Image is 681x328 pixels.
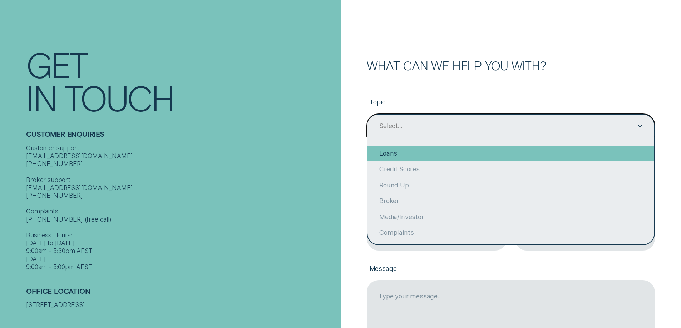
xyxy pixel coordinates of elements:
[367,146,654,161] div: Loans
[367,193,654,209] div: Broker
[26,144,336,271] div: Customer support [EMAIL_ADDRESS][DOMAIN_NAME] [PHONE_NUMBER] Broker support [EMAIL_ADDRESS][DOMAI...
[26,81,56,114] div: In
[65,81,174,114] div: Touch
[367,241,654,256] div: General
[367,60,655,71] h2: What can we help you with?
[26,301,336,309] div: [STREET_ADDRESS]
[367,225,654,241] div: Complaints
[26,47,336,114] h1: Get In Touch
[367,92,655,113] label: Topic
[367,209,654,224] div: Media/Investor
[367,161,654,177] div: Credit Scores
[379,122,402,130] div: Select...
[26,47,87,81] div: Get
[367,177,654,193] div: Round Up
[367,258,655,280] label: Message
[26,287,336,301] h2: Office Location
[26,130,336,144] h2: Customer Enquiries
